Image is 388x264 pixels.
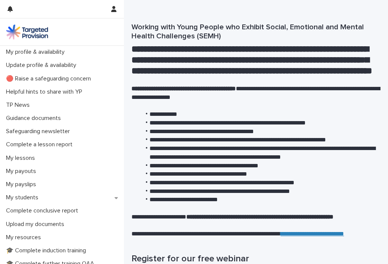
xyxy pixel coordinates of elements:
[3,75,97,82] p: 🔴 Raise a safeguarding concern
[3,181,42,188] p: My payslips
[3,141,79,148] p: Complete a lesson report
[3,62,82,69] p: Update profile & availability
[3,221,70,228] p: Upload my documents
[3,128,76,135] p: Safeguarding newsletter
[3,88,88,96] p: Helpful hints to share with YP
[3,247,92,254] p: 🎓 Complete induction training
[3,168,42,175] p: My payouts
[3,49,71,56] p: My profile & availability
[131,23,380,41] h1: Working with Young People who Exhibit Social, Emotional and Mental Health Challenges (SEMH)
[3,155,41,162] p: My lessons
[3,194,44,201] p: My students
[3,115,67,122] p: Guidance documents
[3,207,84,214] p: Complete conclusive report
[6,24,48,39] img: M5nRWzHhSzIhMunXDL62
[3,234,47,241] p: My resources
[3,102,36,109] p: TP News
